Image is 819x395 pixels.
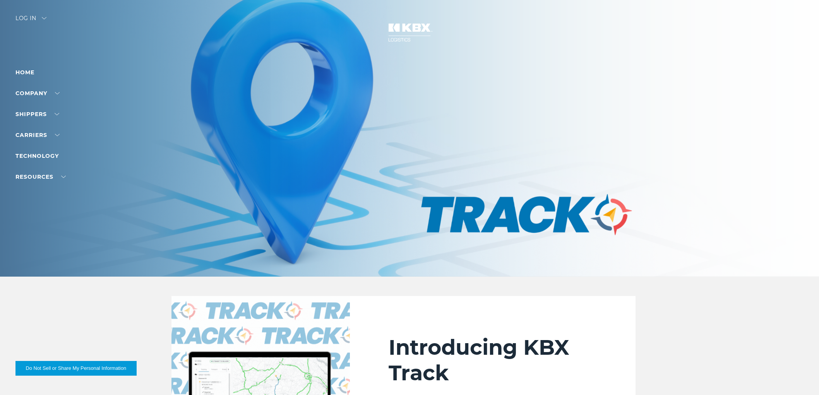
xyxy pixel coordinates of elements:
[380,15,439,50] img: kbx logo
[15,132,60,139] a: Carriers
[15,69,34,76] a: Home
[15,111,59,118] a: SHIPPERS
[42,17,46,19] img: arrow
[389,335,597,386] h2: Introducing KBX Track
[15,173,66,180] a: RESOURCES
[15,361,137,376] button: Do Not Sell or Share My Personal Information
[15,90,60,97] a: Company
[15,152,59,159] a: Technology
[15,15,46,27] div: Log in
